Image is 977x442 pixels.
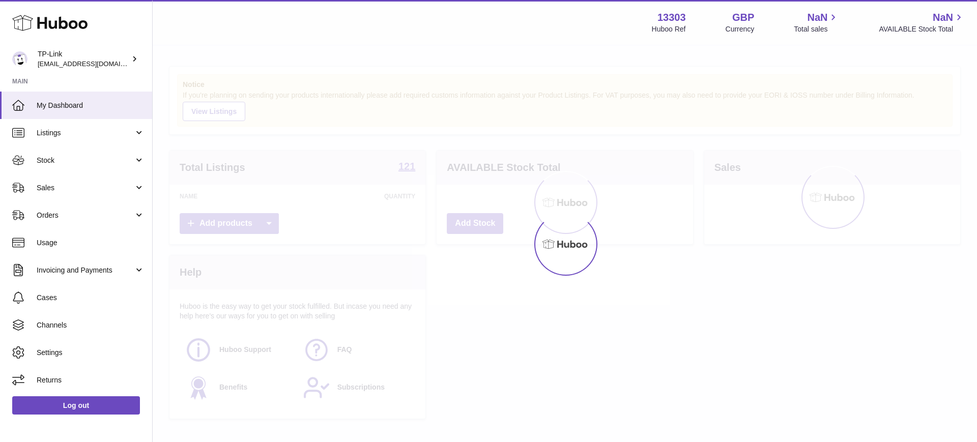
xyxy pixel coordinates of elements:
span: Settings [37,348,145,358]
strong: 13303 [657,11,686,24]
a: NaN Total sales [794,11,839,34]
span: Stock [37,156,134,165]
span: AVAILABLE Stock Total [879,24,965,34]
span: Cases [37,293,145,303]
div: Huboo Ref [652,24,686,34]
span: Sales [37,183,134,193]
span: Invoicing and Payments [37,266,134,275]
span: Orders [37,211,134,220]
a: NaN AVAILABLE Stock Total [879,11,965,34]
span: [EMAIL_ADDRESS][DOMAIN_NAME] [38,60,150,68]
span: My Dashboard [37,101,145,110]
span: Total sales [794,24,839,34]
div: Currency [726,24,755,34]
span: NaN [933,11,953,24]
span: Channels [37,320,145,330]
strong: GBP [732,11,754,24]
span: NaN [807,11,827,24]
span: Usage [37,238,145,248]
span: Listings [37,128,134,138]
div: TP-Link [38,49,129,69]
a: Log out [12,396,140,415]
img: internalAdmin-13303@internal.huboo.com [12,51,27,67]
span: Returns [37,375,145,385]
